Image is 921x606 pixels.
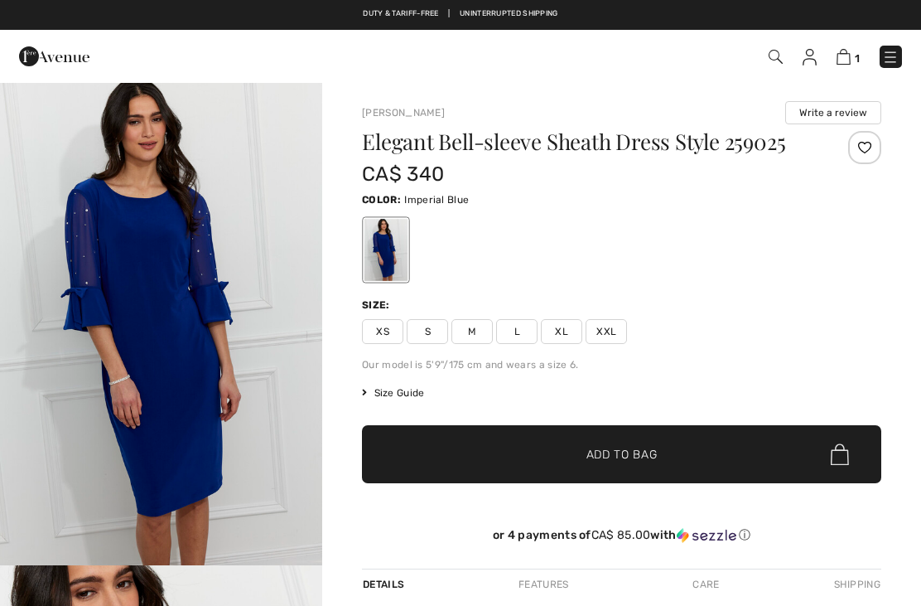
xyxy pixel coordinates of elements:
[831,444,849,465] img: Bag.svg
[362,425,881,483] button: Add to Bag
[19,40,89,73] img: 1ère Avenue
[855,52,860,65] span: 1
[362,131,794,153] h1: Elegant Bell-sleeve Sheath Dress Style 259025
[362,194,401,206] span: Color:
[541,319,582,344] span: XL
[362,570,408,599] div: Details
[586,319,627,344] span: XXL
[837,49,851,65] img: Shopping Bag
[769,50,783,64] img: Search
[364,219,407,281] div: Imperial Blue
[504,570,582,599] div: Features
[362,357,881,372] div: Our model is 5'9"/175 cm and wears a size 6.
[407,319,448,344] span: S
[496,319,538,344] span: L
[586,446,658,463] span: Add to Bag
[451,319,493,344] span: M
[678,570,733,599] div: Care
[882,49,899,65] img: Menu
[362,298,393,313] div: Size:
[362,107,445,119] a: [PERSON_NAME]
[803,49,817,65] img: My Info
[404,194,469,206] span: Imperial Blue
[785,101,881,124] button: Write a review
[362,319,403,344] span: XS
[362,162,444,186] span: CA$ 340
[837,46,860,66] a: 1
[591,528,651,542] span: CA$ 85.00
[362,528,881,549] div: or 4 payments ofCA$ 85.00withSezzle Click to learn more about Sezzle
[19,47,89,63] a: 1ère Avenue
[677,528,736,543] img: Sezzle
[362,528,881,543] div: or 4 payments of with
[362,385,424,400] span: Size Guide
